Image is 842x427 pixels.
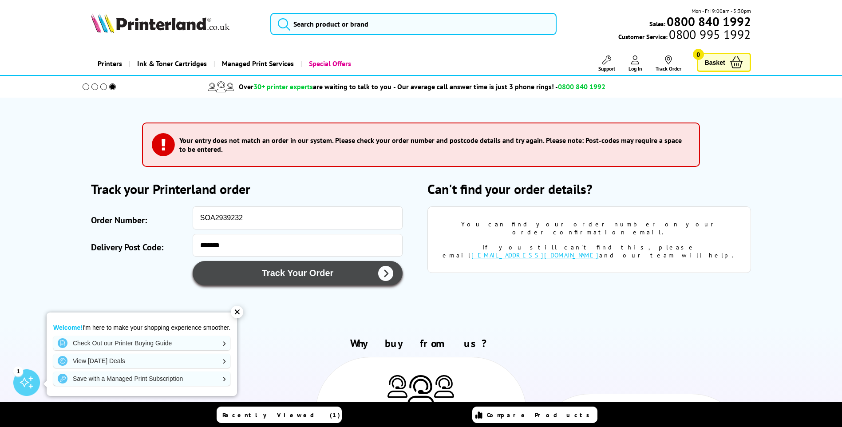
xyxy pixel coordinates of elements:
span: Ink & Toner Cartridges [137,52,207,75]
span: - Our average call answer time is just 3 phone rings! - [393,82,605,91]
span: Customer Service: [618,30,751,41]
img: Printerland Logo [91,13,229,33]
img: Printer Experts [434,375,454,398]
a: Special Offers [300,52,358,75]
span: Basket [705,56,725,68]
span: Sales: [649,20,665,28]
span: 30+ printer experts [253,82,313,91]
strong: Welcome! [53,324,83,331]
span: Compare Products [487,411,594,419]
a: Save with a Managed Print Subscription [53,372,230,386]
a: Printerland Logo [91,13,259,35]
input: Search product or brand [270,13,557,35]
a: Support [598,55,615,72]
img: Printer Experts [387,375,407,398]
div: 1 [13,366,23,376]
div: If you still can't find this, please email and our team will help. [441,243,737,259]
a: Track Order [656,55,681,72]
h2: Track your Printerland order [91,180,414,198]
span: 0800 995 1992 [668,30,751,39]
a: 0800 840 1992 [665,17,751,26]
input: eg: SOA123456 or SO123456 [193,206,403,229]
label: Order Number: [91,211,188,229]
span: Over are waiting to talk to you [239,82,391,91]
span: Recently Viewed (1) [222,411,340,419]
a: Printers [91,52,129,75]
span: 0 [693,49,704,60]
div: You can find your order number on your order confirmation email. [441,220,737,236]
a: Check Out our Printer Buying Guide [53,336,230,350]
span: 0800 840 1992 [558,82,605,91]
h2: Why buy from us? [91,336,751,350]
button: Track Your Order [193,261,403,285]
a: Managed Print Services [213,52,300,75]
img: Printer Experts [407,375,434,406]
span: Log In [629,65,642,72]
b: 0800 840 1992 [667,13,751,30]
h3: Your entry does not match an order in our system. Please check your order number and postcode det... [179,136,686,154]
h2: Can't find your order details? [427,180,751,198]
a: View [DATE] Deals [53,354,230,368]
a: [EMAIL_ADDRESS][DOMAIN_NAME] [471,251,599,259]
a: Ink & Toner Cartridges [129,52,213,75]
a: Recently Viewed (1) [217,407,342,423]
a: Log In [629,55,642,72]
a: Compare Products [472,407,597,423]
a: Basket 0 [697,53,751,72]
span: Support [598,65,615,72]
label: Delivery Post Code: [91,238,188,257]
span: Mon - Fri 9:00am - 5:30pm [692,7,751,15]
div: ✕ [231,306,243,318]
p: I'm here to make your shopping experience smoother. [53,324,230,332]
